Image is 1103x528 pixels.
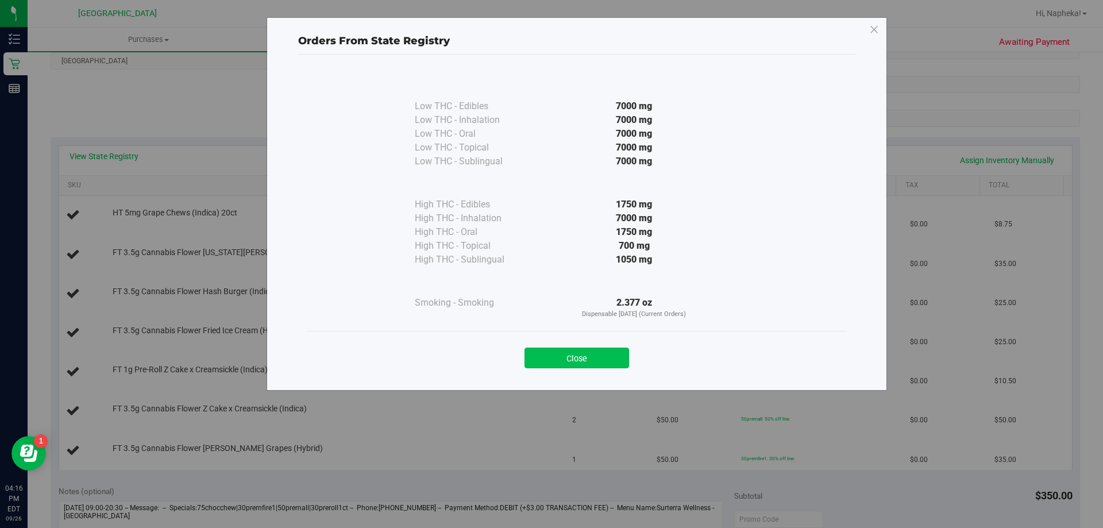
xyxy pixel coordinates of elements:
[530,99,739,113] div: 7000 mg
[530,310,739,319] p: Dispensable [DATE] (Current Orders)
[415,141,530,155] div: Low THC - Topical
[524,348,629,368] button: Close
[415,155,530,168] div: Low THC - Sublingual
[415,253,530,267] div: High THC - Sublingual
[530,141,739,155] div: 7000 mg
[415,113,530,127] div: Low THC - Inhalation
[530,239,739,253] div: 700 mg
[530,198,739,211] div: 1750 mg
[415,99,530,113] div: Low THC - Edibles
[415,127,530,141] div: Low THC - Oral
[530,113,739,127] div: 7000 mg
[530,253,739,267] div: 1050 mg
[415,296,530,310] div: Smoking - Smoking
[530,155,739,168] div: 7000 mg
[11,436,46,471] iframe: Resource center
[298,34,450,47] span: Orders From State Registry
[415,211,530,225] div: High THC - Inhalation
[415,198,530,211] div: High THC - Edibles
[415,239,530,253] div: High THC - Topical
[415,225,530,239] div: High THC - Oral
[34,434,48,448] iframe: Resource center unread badge
[530,127,739,141] div: 7000 mg
[530,296,739,319] div: 2.377 oz
[530,211,739,225] div: 7000 mg
[530,225,739,239] div: 1750 mg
